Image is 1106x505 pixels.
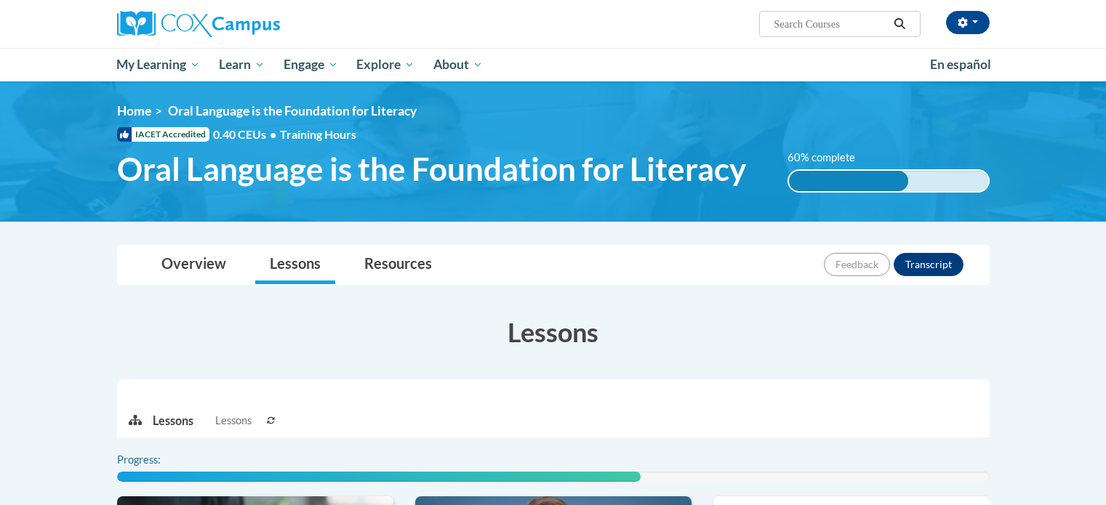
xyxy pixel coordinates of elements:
span: Lessons [215,413,252,429]
a: Lessons [255,246,335,284]
span: Learn [219,56,265,73]
button: Search [889,15,910,33]
span: IACET Accredited [117,127,209,142]
span: Oral Language is the Foundation for Literacy [168,103,417,118]
span: Training Hours [280,127,356,141]
button: Transcript [894,253,963,276]
p: Lessons [153,413,193,429]
span: En español [930,57,991,72]
span: • [270,127,276,141]
button: Feedback [824,253,890,276]
h3: Lessons [117,314,990,350]
a: My Learning [108,48,210,81]
label: 60% complete [788,150,871,166]
a: About [424,48,492,81]
input: Search Courses [772,15,889,33]
a: Engage [274,48,348,81]
a: Resources [350,246,446,284]
a: Learn [209,48,274,81]
a: En español [921,49,1001,80]
div: 60% complete [789,171,908,191]
button: Account Settings [946,11,990,34]
span: Engage [284,56,338,73]
label: Progress: [117,452,201,468]
img: Cox Campus [117,11,280,37]
a: Explore [347,48,424,81]
a: Overview [147,246,241,284]
span: My Learning [116,56,200,73]
span: Explore [356,56,414,73]
span: About [433,56,483,73]
a: Cox Campus [117,11,393,37]
div: Main menu [95,48,1011,81]
span: 0.40 CEUs [213,126,280,142]
span: Oral Language is the Foundation for Literacy [117,150,746,188]
a: Home [117,103,151,118]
